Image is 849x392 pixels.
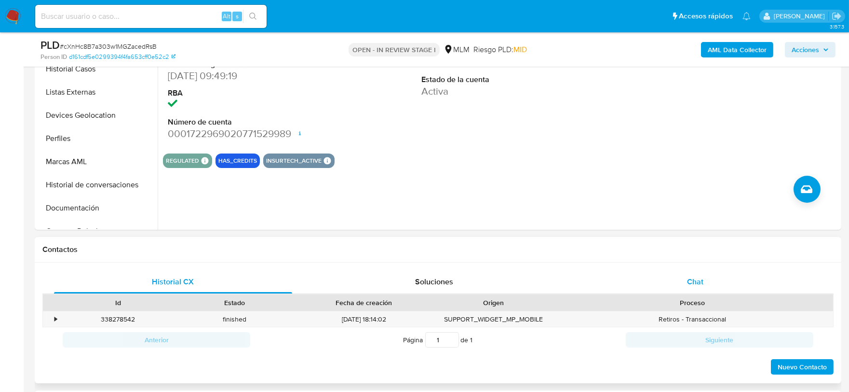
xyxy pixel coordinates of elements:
a: Salir [832,11,842,21]
div: 338278542 [60,311,176,327]
dt: RBA [168,88,327,98]
button: Historial de conversaciones [37,173,158,196]
div: finished [176,311,293,327]
span: Página de [404,332,473,348]
div: Proceso [558,298,826,308]
button: Acciones [785,42,836,57]
span: Nuevo Contacto [778,360,827,374]
b: Person ID [40,53,67,61]
span: Soluciones [415,276,453,287]
div: • [54,315,57,324]
div: Retiros - Transaccional [552,311,833,327]
dt: Estado de la cuenta [421,74,581,85]
b: AML Data Collector [708,42,767,57]
button: Nuevo Contacto [771,359,834,375]
p: dalia.goicochea@mercadolibre.com.mx [774,12,828,21]
button: AML Data Collector [701,42,773,57]
span: 1 [471,335,473,345]
button: Marcas AML [37,150,158,173]
span: Historial CX [152,276,194,287]
span: MID [513,44,527,55]
div: Estado [183,298,286,308]
dd: [DATE] 09:49:19 [168,69,327,83]
button: Perfiles [37,127,158,150]
span: s [236,12,239,21]
h1: Contactos [42,245,834,254]
span: Riesgo PLD: [473,44,527,55]
input: Buscar usuario o caso... [35,10,267,23]
dd: 0001722969020771529989 [168,127,327,140]
span: Chat [687,276,703,287]
button: Anterior [63,332,250,348]
a: d161cdf5e0299394f4fa653cff0e52c2 [69,53,175,61]
span: # cXnHc8B7a303w1MGZacedRsB [60,42,157,51]
span: Acciones [792,42,819,57]
button: search-icon [243,10,263,23]
button: Siguiente [626,332,813,348]
button: Cruces y Relaciones [37,220,158,243]
div: Fecha de creación [299,298,428,308]
span: Alt [223,12,230,21]
div: SUPPORT_WIDGET_MP_MOBILE [435,311,552,327]
span: Accesos rápidos [679,11,733,21]
dt: Número de cuenta [168,117,327,127]
dd: Activa [421,84,581,98]
a: Notificaciones [742,12,751,20]
p: OPEN - IN REVIEW STAGE I [349,43,440,56]
button: Documentación [37,196,158,220]
b: PLD [40,37,60,53]
div: Id [67,298,170,308]
button: Historial Casos [37,57,158,81]
div: MLM [444,44,470,55]
button: Devices Geolocation [37,104,158,127]
button: Listas Externas [37,81,158,104]
span: 3.157.3 [830,23,844,30]
div: [DATE] 18:14:02 [293,311,435,327]
div: Origen [442,298,545,308]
